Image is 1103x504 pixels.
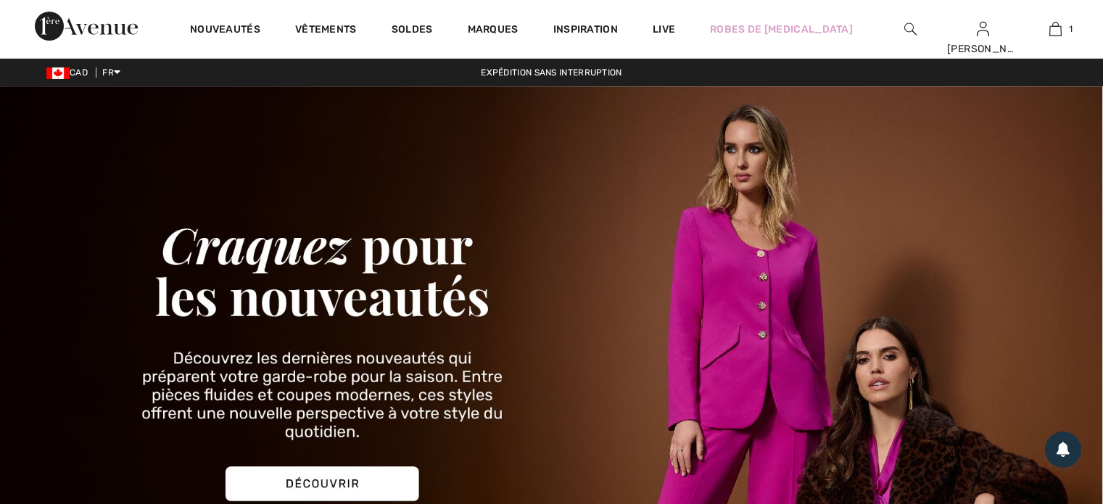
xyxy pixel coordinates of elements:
img: Mes infos [977,20,989,38]
span: CAD [46,67,94,78]
a: Live [653,22,675,37]
a: 1 [1020,20,1091,38]
a: Se connecter [977,22,989,36]
img: Mon panier [1049,20,1062,38]
img: Canadian Dollar [46,67,70,79]
span: FR [102,67,120,78]
a: Marques [468,23,519,38]
img: recherche [904,20,917,38]
img: 1ère Avenue [35,12,138,41]
a: Soldes [392,23,433,38]
a: Vêtements [295,23,357,38]
span: 1 [1069,22,1073,36]
span: Inspiration [553,23,618,38]
a: Nouveautés [190,23,260,38]
div: [PERSON_NAME] [947,41,1018,57]
a: Robes de [MEDICAL_DATA] [710,22,853,37]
